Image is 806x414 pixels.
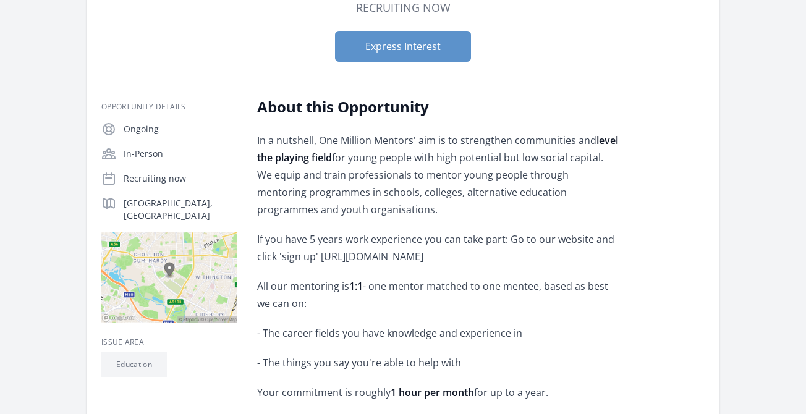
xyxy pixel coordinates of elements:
li: Education [101,352,167,377]
p: - The things you say you're able to help with [257,354,619,371]
p: Your commitment is roughly for up to a year. [257,384,619,401]
strong: 1:1 [349,279,363,293]
p: Recruiting now [124,172,237,185]
p: - The career fields you have knowledge and experience in [257,324,619,342]
button: Express Interest [335,31,471,62]
h2: About this Opportunity [257,97,619,117]
strong: 1 hour per month [391,386,474,399]
p: In a nutshell, One Million Mentors' aim is to strengthen communities and for young people with hi... [257,132,619,218]
img: Map [101,232,237,323]
p: All our mentoring is - one mentor matched to one mentee, based as best we can on: [257,277,619,312]
p: In-Person [124,148,237,160]
p: If you have 5 years work experience you can take part: Go to our website and click 'sign up' [URL... [257,230,619,265]
p: [GEOGRAPHIC_DATA], [GEOGRAPHIC_DATA] [124,197,237,222]
h3: Opportunity Details [101,102,237,112]
p: Ongoing [124,123,237,135]
h3: Issue area [101,337,237,347]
